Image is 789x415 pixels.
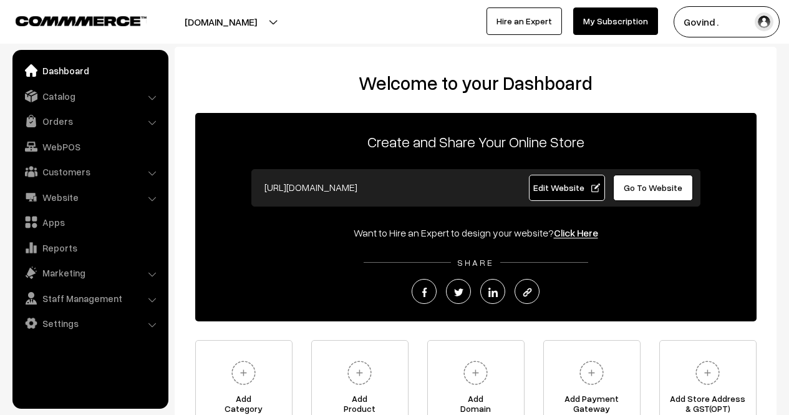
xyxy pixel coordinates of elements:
a: Orders [16,110,164,132]
a: Go To Website [613,175,694,201]
button: Govind . [674,6,780,37]
span: SHARE [451,257,500,268]
div: Want to Hire an Expert to design your website? [195,225,757,240]
a: Apps [16,211,164,233]
img: COMMMERCE [16,16,147,26]
a: Staff Management [16,287,164,310]
h2: Welcome to your Dashboard [187,72,764,94]
a: Dashboard [16,59,164,82]
p: Create and Share Your Online Store [195,130,757,153]
a: Reports [16,237,164,259]
button: [DOMAIN_NAME] [141,6,301,37]
img: plus.svg [226,356,261,390]
span: Go To Website [624,182,682,193]
img: plus.svg [574,356,609,390]
a: Website [16,186,164,208]
span: Edit Website [533,182,600,193]
a: COMMMERCE [16,12,125,27]
a: My Subscription [573,7,658,35]
a: Hire an Expert [486,7,562,35]
img: user [755,12,773,31]
a: WebPOS [16,135,164,158]
img: plus.svg [690,356,725,390]
a: Click Here [554,227,598,239]
a: Marketing [16,261,164,284]
a: Edit Website [529,175,605,201]
a: Settings [16,312,164,334]
a: Customers [16,160,164,183]
img: plus.svg [458,356,493,390]
a: Catalog [16,85,164,107]
img: plus.svg [342,356,377,390]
